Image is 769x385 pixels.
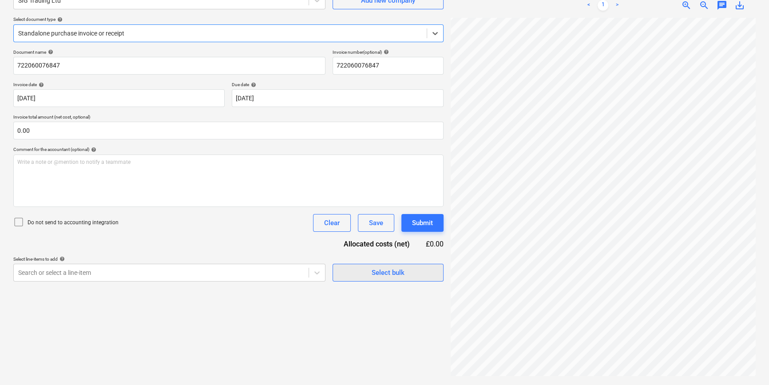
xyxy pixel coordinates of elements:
[55,17,63,22] span: help
[58,256,65,262] span: help
[333,57,444,75] input: Invoice number
[13,256,325,262] div: Select line-items to add
[37,82,44,87] span: help
[369,217,383,229] div: Save
[13,16,444,22] div: Select document type
[249,82,256,87] span: help
[401,214,444,232] button: Submit
[13,122,444,139] input: Invoice total amount (net cost, optional)
[424,239,444,249] div: £0.00
[372,267,404,278] div: Select bulk
[313,214,351,232] button: Clear
[13,49,325,55] div: Document name
[13,57,325,75] input: Document name
[89,147,96,152] span: help
[232,82,443,87] div: Due date
[412,217,433,229] div: Submit
[328,239,424,249] div: Allocated costs (net)
[725,342,769,385] iframe: Chat Widget
[13,147,444,152] div: Comment for the accountant (optional)
[13,89,225,107] input: Invoice date not specified
[13,114,444,122] p: Invoice total amount (net cost, optional)
[232,89,443,107] input: Due date not specified
[46,49,53,55] span: help
[28,219,119,226] p: Do not send to accounting integration
[324,217,340,229] div: Clear
[13,82,225,87] div: Invoice date
[382,49,389,55] span: help
[333,264,444,282] button: Select bulk
[333,49,444,55] div: Invoice number (optional)
[358,214,394,232] button: Save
